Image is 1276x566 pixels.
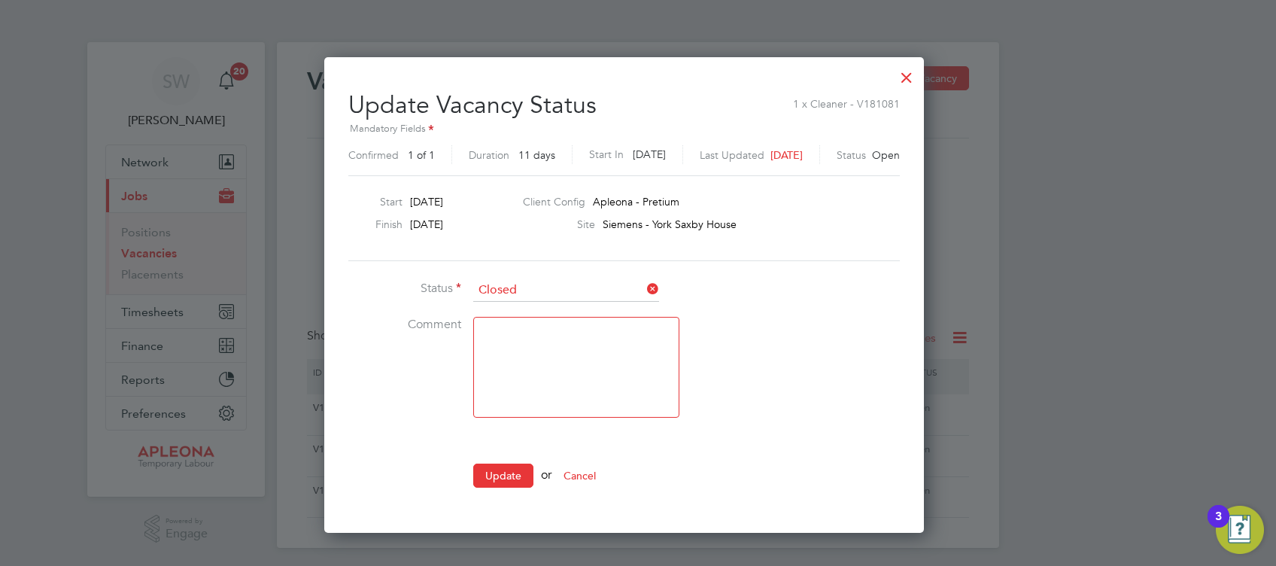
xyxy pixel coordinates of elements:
span: [DATE] [410,195,443,208]
span: 1 of 1 [408,148,435,162]
button: Update [473,464,533,488]
label: Status [837,148,866,162]
h2: Update Vacancy Status [348,78,900,169]
span: [DATE] [410,218,443,231]
label: Client Config [523,195,585,208]
button: Cancel [551,464,608,488]
label: Confirmed [348,148,399,162]
li: or [348,464,800,503]
span: Siemens - York Saxby House [603,218,737,231]
label: Duration [469,148,509,162]
div: Mandatory Fields [348,121,900,138]
label: Site [523,218,595,231]
label: Start In [589,145,624,164]
label: Comment [348,317,461,333]
button: Open Resource Center, 3 new notifications [1216,506,1264,554]
label: Status [348,281,461,297]
input: Select one [473,279,659,302]
label: Finish [342,218,403,231]
span: 11 days [518,148,555,162]
div: 3 [1215,516,1222,536]
span: Apleona - Pretium [593,195,679,208]
span: Open [872,148,900,162]
span: [DATE] [770,148,803,162]
span: [DATE] [633,148,666,161]
label: Start [342,195,403,208]
span: 1 x Cleaner - V181081 [793,90,900,111]
label: Last Updated [700,148,764,162]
